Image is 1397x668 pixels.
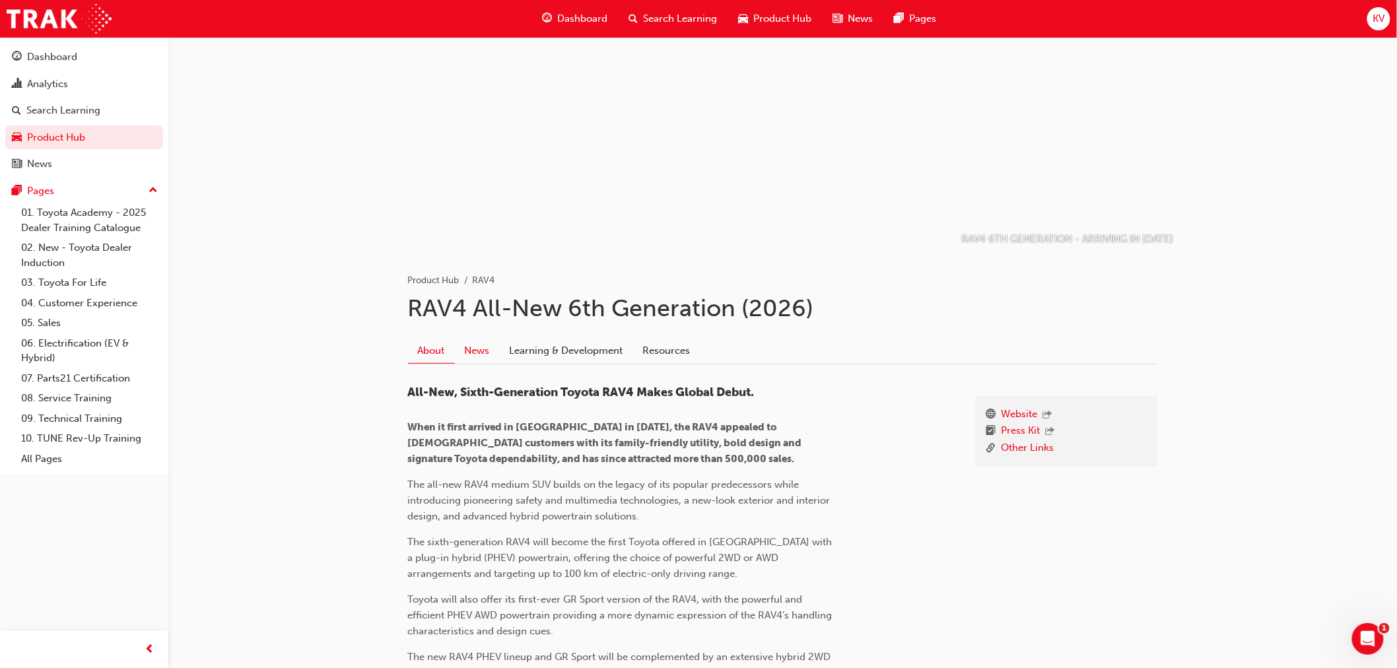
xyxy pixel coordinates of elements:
[16,293,163,314] a: 04. Customer Experience
[12,79,22,90] span: chart-icon
[7,4,112,34] img: Trak
[5,98,163,123] a: Search Learning
[16,409,163,429] a: 09. Technical Training
[532,5,619,32] a: guage-iconDashboard
[910,11,937,26] span: Pages
[1043,410,1052,421] span: outbound-icon
[408,294,1158,323] h1: RAV4 All-New 6th Generation (2026)
[27,156,52,172] div: News
[455,338,500,363] a: News
[408,536,835,580] span: The sixth-generation RAV4 will become the first Toyota offered in [GEOGRAPHIC_DATA] with a plug-i...
[12,158,22,170] span: news-icon
[27,50,77,65] div: Dashboard
[408,338,455,364] a: About
[408,479,833,522] span: The all-new RAV4 medium SUV builds on the legacy of its popular predecessors while introducing pi...
[823,5,884,32] a: news-iconNews
[884,5,947,32] a: pages-iconPages
[473,273,495,288] li: RAV4
[16,368,163,389] a: 07. Parts21 Certification
[1352,623,1384,655] iframe: Intercom live chat
[26,103,100,118] div: Search Learning
[1379,623,1390,634] span: 1
[558,11,608,26] span: Dashboard
[619,5,728,32] a: search-iconSearch Learning
[1046,426,1055,438] span: outbound-icon
[1002,440,1054,457] a: Other Links
[408,385,755,399] span: All-New, Sixth-Generation Toyota RAV4 Makes Global Debut.
[5,179,163,203] button: Pages
[145,642,155,658] span: prev-icon
[1002,423,1040,440] a: Press Kit
[728,5,823,32] a: car-iconProduct Hub
[895,11,904,27] span: pages-icon
[16,333,163,368] a: 06. Electrification (EV & Hybrid)
[1367,7,1390,30] button: KV
[12,132,22,144] span: car-icon
[16,313,163,333] a: 05. Sales
[16,273,163,293] a: 03. Toyota For Life
[500,338,633,363] a: Learning & Development
[644,11,718,26] span: Search Learning
[149,182,158,199] span: up-icon
[5,125,163,150] a: Product Hub
[408,275,460,286] a: Product Hub
[27,184,54,199] div: Pages
[986,407,996,424] span: www-icon
[848,11,873,26] span: News
[5,45,163,69] a: Dashboard
[543,11,553,27] span: guage-icon
[833,11,843,27] span: news-icon
[633,338,700,363] a: Resources
[12,105,21,117] span: search-icon
[739,11,749,27] span: car-icon
[12,185,22,197] span: pages-icon
[16,388,163,409] a: 08. Service Training
[27,77,68,92] div: Analytics
[754,11,812,26] span: Product Hub
[16,203,163,238] a: 01. Toyota Academy - 2025 Dealer Training Catalogue
[408,593,835,637] span: Toyota will also offer its first-ever GR Sport version of the RAV4, with the powerful and efficie...
[5,42,163,179] button: DashboardAnalyticsSearch LearningProduct HubNews
[16,428,163,449] a: 10. TUNE Rev-Up Training
[16,449,163,469] a: All Pages
[1002,407,1038,424] a: Website
[629,11,638,27] span: search-icon
[408,421,804,465] span: When it first arrived in [GEOGRAPHIC_DATA] in [DATE], the RAV4 appealed to [DEMOGRAPHIC_DATA] cus...
[986,440,996,457] span: link-icon
[1373,11,1384,26] span: KV
[12,51,22,63] span: guage-icon
[5,152,163,176] a: News
[5,72,163,96] a: Analytics
[16,238,163,273] a: 02. New - Toyota Dealer Induction
[962,232,1174,247] p: RAV4 6TH GENERATION - ARRIVING IN [DATE]
[986,423,996,440] span: booktick-icon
